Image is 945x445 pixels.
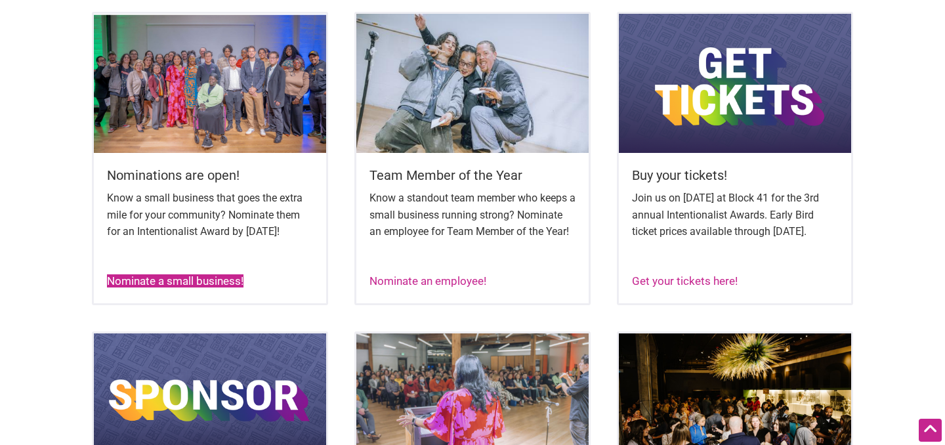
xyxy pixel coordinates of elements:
a: Get your tickets here! [632,274,738,287]
p: Know a standout team member who keeps a small business running strong? Nominate an employee for T... [369,190,576,240]
p: Know a small business that goes the extra mile for your community? Nominate them for an Intention... [107,190,313,240]
a: Nominate a small business! [107,274,243,287]
h5: Nominations are open! [107,166,313,184]
div: Scroll Back to Top [919,419,942,442]
h5: Buy your tickets! [632,166,838,184]
a: Nominate an employee! [369,274,486,287]
h5: Team Member of the Year [369,166,576,184]
p: Join us on [DATE] at Block 41 for the 3rd annual Intentionalist Awards. Early Bird ticket prices ... [632,190,838,240]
